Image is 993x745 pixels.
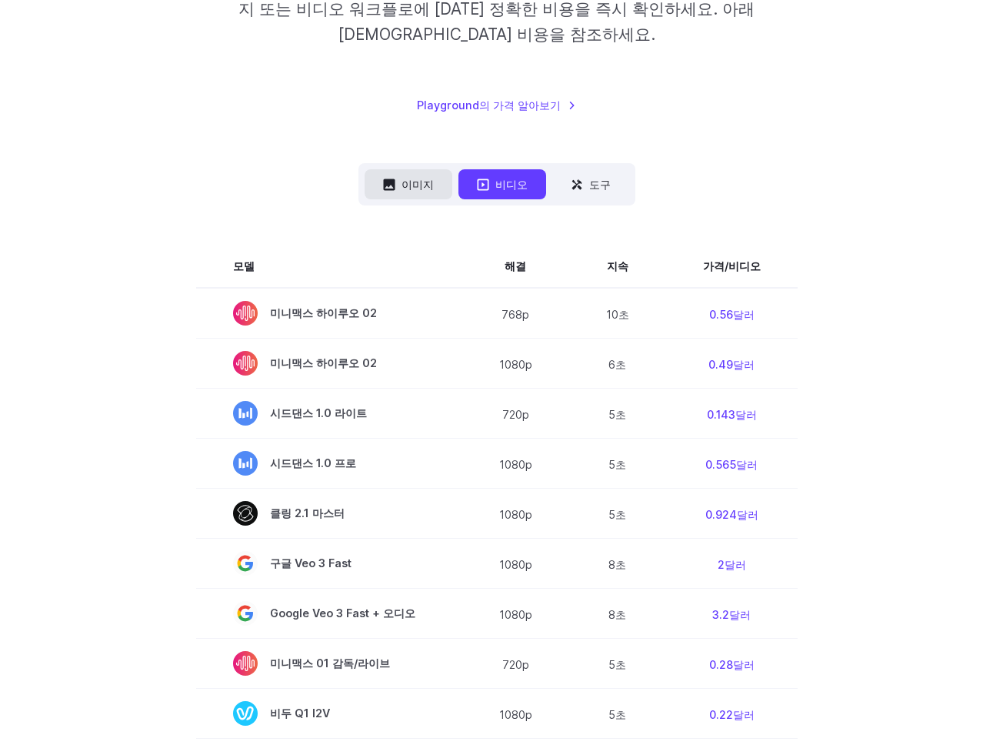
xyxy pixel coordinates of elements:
[709,657,755,670] font: 0.28달러
[607,259,628,272] font: 지속
[608,457,626,470] font: 5초
[608,657,626,670] font: 5초
[417,99,561,112] font: Playground의 가격 알아보기
[708,357,755,370] font: 0.49달러
[606,307,629,320] font: 10초
[505,259,526,272] font: 해결
[270,506,345,519] font: 클링 2.1 마스터
[608,557,626,570] font: 8초
[270,556,352,570] font: 구글 Veo 3 Fast
[499,707,532,720] font: 1080p
[608,407,626,420] font: 5초
[709,307,755,320] font: 0.56달러
[703,259,761,272] font: 가격/비디오
[270,606,415,620] font: Google Veo 3 Fast + 오디오
[495,178,528,191] font: 비디오
[270,406,367,419] font: 시드댄스 1.0 라이트
[705,457,758,470] font: 0.565달러
[417,96,576,114] a: Playground의 가격 알아보기
[270,306,377,319] font: 미니맥스 하이루오 02
[589,178,611,191] font: 도구
[402,178,434,191] font: 이미지
[499,557,532,570] font: 1080p
[499,507,532,520] font: 1080p
[709,707,755,720] font: 0.22달러
[707,407,757,420] font: 0.143달러
[502,407,529,420] font: 720p
[233,259,255,272] font: 모델
[270,356,377,369] font: 미니맥스 하이루오 02
[270,707,330,720] font: 비두 Q1 I2V
[502,657,529,670] font: 720p
[499,357,532,370] font: 1080p
[718,557,746,570] font: 2달러
[608,357,626,370] font: 6초
[608,607,626,620] font: 8초
[705,507,758,520] font: 0.924달러
[270,456,356,469] font: 시드댄스 1.0 프로
[499,457,532,470] font: 1080p
[499,607,532,620] font: 1080p
[608,707,626,720] font: 5초
[270,656,390,670] font: 미니맥스 01 감독/라이브
[608,507,626,520] font: 5초
[501,307,529,320] font: 768p
[712,607,751,620] font: 3.2달러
